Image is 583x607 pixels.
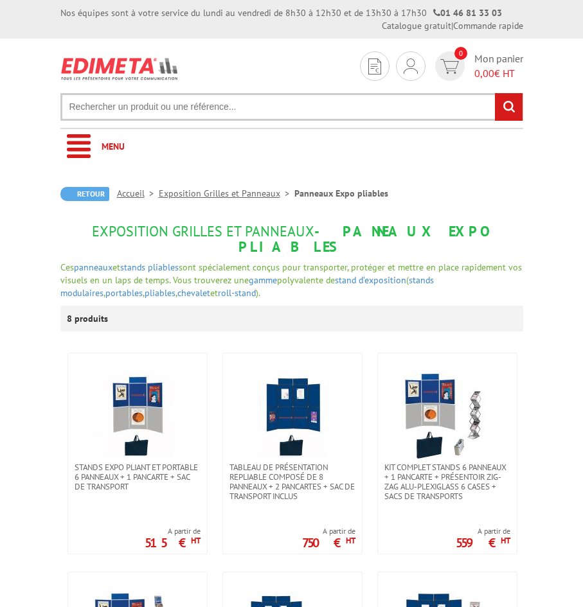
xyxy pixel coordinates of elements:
[247,373,337,462] img: TABLEAU DE PRÉSENTATION REPLIABLE COMPOSÉ DE 8 panneaux + 2 pancartes + sac de transport inclus
[382,20,451,31] a: Catalogue gratuit
[453,20,523,31] a: Commande rapide
[440,59,459,74] img: devis rapide
[67,306,115,331] p: 8 produits
[145,287,175,299] a: pliables
[474,51,523,81] span: Mon panier
[60,6,502,19] div: Nos équipes sont à votre service du lundi au vendredi de 8h30 à 12h30 et de 13h30 à 17h30
[148,261,179,273] a: pliables
[60,93,523,121] input: Rechercher un produit ou une référence...
[74,261,112,273] a: panneaux
[60,187,109,201] a: Retour
[456,526,510,536] span: A partir de
[378,462,517,501] a: Kit complet stands 6 panneaux + 1 pancarte + présentoir zig-zag alu-plexiglass 6 cases + sacs de ...
[60,274,434,299] a: stands modulaires
[105,287,143,299] a: portables
[93,373,183,462] img: Stands expo pliant et portable 6 panneaux + 1 pancarte + sac de transport
[60,274,434,299] span: ( , , , et ).
[223,462,362,501] a: TABLEAU DE PRÉSENTATION REPLIABLE COMPOSÉ DE 8 panneaux + 2 pancartes + sac de transport inclus
[68,462,207,491] a: Stands expo pliant et portable 6 panneaux + 1 pancarte + sac de transport
[60,261,522,286] span: sont spécialement conçus pour transporter, protéger et mettre en place rapidement vos visuels en ...
[382,19,523,32] div: |
[117,188,159,199] a: Accueil
[501,535,510,546] sup: HT
[495,93,523,121] input: rechercher
[229,462,355,501] span: TABLEAU DE PRÉSENTATION REPLIABLE COMPOSÉ DE 8 panneaux + 2 pancartes + sac de transport inclus
[454,47,467,60] span: 0
[432,51,523,81] a: devis rapide 0 Mon panier 0,00€ HT
[474,66,523,81] span: € HT
[177,287,210,299] a: chevalet
[60,224,523,254] h1: - Panneaux Expo pliables
[456,539,510,547] p: 559 €
[384,462,510,501] span: Kit complet stands 6 panneaux + 1 pancarte + présentoir zig-zag alu-plexiglass 6 cases + sacs de ...
[433,7,502,19] strong: 01 46 81 33 03
[402,373,492,462] img: Kit complet stands 6 panneaux + 1 pancarte + présentoir zig-zag alu-plexiglass 6 cases + sacs de ...
[404,58,418,74] img: devis rapide
[302,539,355,547] p: 750 €
[60,261,120,273] span: Ces et
[474,67,494,80] span: 0,00
[335,274,406,286] a: stand d’exposition
[120,261,145,273] a: stands
[159,188,294,199] a: Exposition Grilles et Panneaux
[218,287,256,299] a: roll-stand
[92,222,314,240] span: Exposition Grilles et Panneaux
[346,535,355,546] sup: HT
[368,58,381,75] img: devis rapide
[60,51,179,86] img: Edimeta
[302,526,355,536] span: A partir de
[75,462,201,491] span: Stands expo pliant et portable 6 panneaux + 1 pancarte + sac de transport
[249,274,277,286] a: gamme
[60,129,523,164] a: Menu
[102,141,125,152] span: Menu
[294,187,388,200] li: Panneaux Expo pliables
